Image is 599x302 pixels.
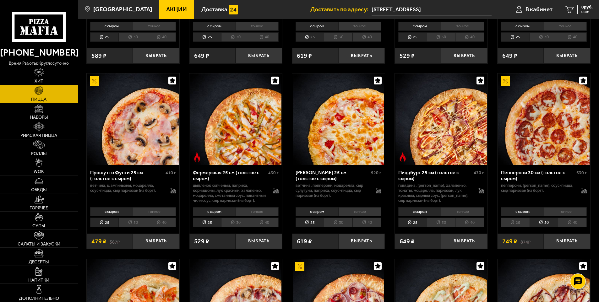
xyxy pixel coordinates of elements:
img: Акционный [90,76,99,86]
span: Десерты [29,260,49,264]
span: 589 ₽ [91,53,106,59]
li: 25 [90,218,119,227]
p: ветчина, шампиньоны, моцарелла, соус-пицца, сыр пармезан (на борт). [90,183,164,193]
li: 30 [427,32,455,42]
li: 25 [193,32,221,42]
span: 430 г [474,170,484,175]
li: 40 [250,218,279,227]
li: тонкое [441,207,484,216]
span: 529 ₽ [400,53,415,59]
li: с сыром [398,207,441,216]
button: Выбрать [441,234,487,249]
li: 30 [118,218,147,227]
img: Острое блюдо [193,152,202,162]
span: Супы [32,224,45,228]
li: 40 [352,218,381,227]
div: Фермерская 25 см (толстое с сыром) [193,170,267,181]
img: Прошутто Формаджио 25 см (толстое с сыром) [293,73,384,165]
button: Выбрать [441,48,487,63]
button: Выбрать [236,48,282,63]
li: 40 [558,218,587,227]
a: АкционныйПепперони 30 см (толстое с сыром) [498,73,590,165]
button: Выбрать [133,234,179,249]
div: [PERSON_NAME] 25 см (толстое с сыром) [296,170,369,181]
span: 430 г [268,170,279,175]
span: Римская пицца [20,133,57,138]
span: 479 ₽ [91,238,106,245]
span: улица Химиков, 28АС [372,4,491,15]
li: 40 [352,32,381,42]
li: 40 [558,32,587,42]
div: Пепперони 30 см (толстое с сыром) [501,170,575,181]
li: 30 [530,32,558,42]
a: АкционныйПрошутто Фунги 25 см (толстое с сыром) [87,73,179,165]
span: 0 руб. [581,5,593,9]
li: 25 [398,218,427,227]
li: с сыром [501,207,544,216]
img: Прошутто Фунги 25 см (толстое с сыром) [87,73,179,165]
span: [GEOGRAPHIC_DATA] [93,6,152,12]
span: Дополнительно [19,296,59,301]
li: 30 [324,32,352,42]
button: Выбрать [338,234,385,249]
span: 410 г [166,170,176,175]
li: 40 [147,218,176,227]
li: с сыром [193,207,236,216]
span: 619 ₽ [297,53,312,59]
li: с сыром [90,22,133,30]
li: 40 [455,32,484,42]
input: Ваш адрес доставки [372,4,491,15]
span: 649 ₽ [502,53,517,59]
li: 30 [427,218,455,227]
div: Прошутто Фунги 25 см (толстое с сыром) [90,170,164,181]
li: 30 [324,218,352,227]
li: 25 [193,218,221,227]
li: 40 [455,218,484,227]
li: с сыром [296,22,338,30]
li: 30 [118,32,147,42]
li: с сыром [501,22,544,30]
img: Пиццбург 25 см (толстое с сыром) [395,73,487,165]
li: тонкое [133,207,176,216]
span: Хит [35,79,43,84]
span: Напитки [28,278,49,283]
li: 25 [90,32,119,42]
button: Выбрать [236,234,282,249]
li: 40 [250,32,279,42]
li: тонкое [236,207,279,216]
span: Доставка [201,6,227,12]
span: Салаты и закуски [18,242,60,246]
span: 649 ₽ [400,238,415,245]
span: В кабинет [525,6,553,12]
span: 520 г [371,170,381,175]
li: тонкое [544,22,587,30]
a: Острое блюдоФермерская 25 см (толстое с сыром) [189,73,282,165]
li: 25 [501,32,530,42]
button: Выбрать [544,234,590,249]
li: тонкое [236,22,279,30]
s: 567 ₽ [110,238,120,245]
li: с сыром [296,207,338,216]
span: 649 ₽ [194,53,209,59]
li: 25 [296,32,324,42]
span: 630 г [576,170,587,175]
li: 25 [296,218,324,227]
li: 30 [221,32,250,42]
span: Пицца [31,97,46,102]
img: Акционный [501,76,510,86]
span: Роллы [31,152,47,156]
s: 874 ₽ [520,238,531,245]
p: ветчина, пепперони, моцарелла, сыр сулугуни, паприка, соус-пицца, сыр пармезан (на борт). [296,183,370,198]
li: тонкое [338,207,381,216]
button: Выбрать [544,48,590,63]
li: с сыром [398,22,441,30]
li: тонкое [133,22,176,30]
p: пепперони, [PERSON_NAME], соус-пицца, сыр пармезан (на борт). [501,183,575,193]
img: Острое блюдо [398,152,407,162]
span: 0 шт. [581,10,593,14]
button: Выбрать [133,48,179,63]
li: 30 [221,218,250,227]
span: Наборы [30,115,48,120]
a: Острое блюдоПиццбург 25 см (толстое с сыром) [395,73,487,165]
img: Фермерская 25 см (толстое с сыром) [190,73,281,165]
